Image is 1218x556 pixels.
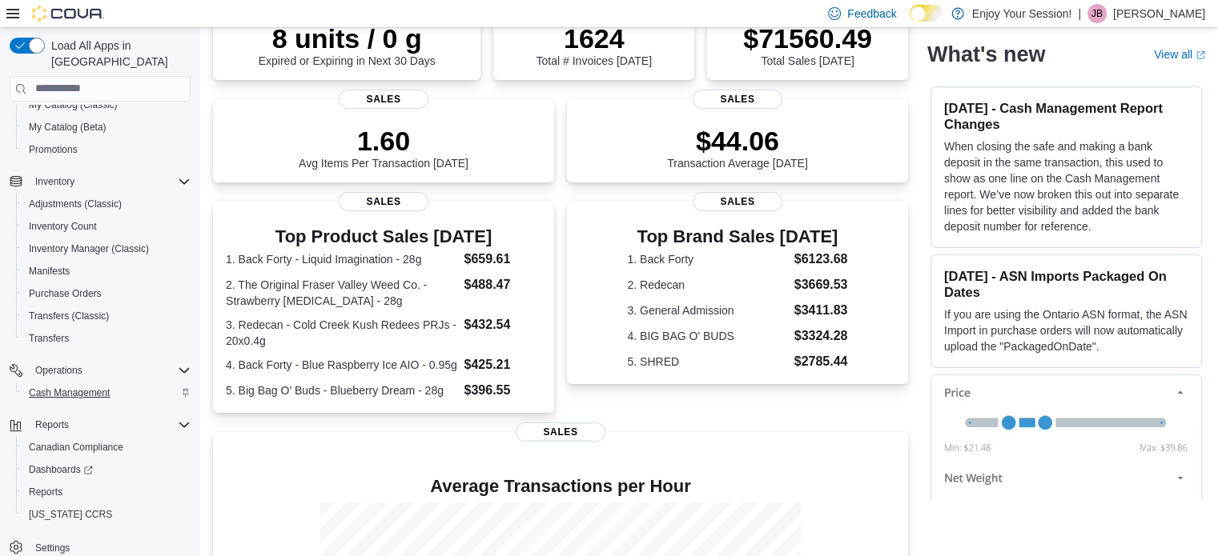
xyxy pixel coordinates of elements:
[259,22,436,54] p: 8 units / 0 g
[29,463,93,476] span: Dashboards
[16,436,197,458] button: Canadian Compliance
[22,194,191,214] span: Adjustments (Classic)
[22,383,191,402] span: Cash Management
[29,287,102,300] span: Purchase Orders
[22,95,124,114] a: My Catalog (Classic)
[794,250,848,269] dd: $6123.68
[693,90,782,109] span: Sales
[22,329,191,348] span: Transfers
[464,315,541,334] dd: $432.54
[259,22,436,67] div: Expired or Expiring in Next 30 Days
[226,477,895,496] h4: Average Transactions per Hour
[29,198,122,210] span: Adjustments (Classic)
[29,486,62,498] span: Reports
[16,458,197,481] a: Dashboards
[35,175,74,188] span: Inventory
[794,352,848,371] dd: $2785.44
[3,359,197,382] button: Operations
[464,275,541,294] dd: $488.47
[29,98,118,111] span: My Catalog (Classic)
[22,306,191,326] span: Transfers (Classic)
[16,193,197,215] button: Adjustments (Classic)
[29,121,107,134] span: My Catalog (Beta)
[627,227,847,246] h3: Top Brand Sales [DATE]
[22,306,115,326] a: Transfers (Classic)
[22,284,108,303] a: Purchase Orders
[32,6,104,22] img: Cova
[29,172,81,191] button: Inventory
[3,414,197,436] button: Reports
[3,170,197,193] button: Inventory
[22,217,191,236] span: Inventory Count
[516,422,605,442] span: Sales
[944,268,1188,300] h3: [DATE] - ASN Imports Packaged On Dates
[627,354,787,370] dt: 5. SHRED
[667,125,808,157] p: $44.06
[16,260,197,282] button: Manifests
[536,22,651,54] p: 1624
[29,143,78,156] span: Promotions
[299,125,468,157] p: 1.60
[22,118,113,137] a: My Catalog (Beta)
[910,5,943,22] input: Dark Mode
[794,326,848,346] dd: $3324.28
[29,265,70,278] span: Manifests
[1113,4,1205,23] p: [PERSON_NAME]
[972,4,1072,23] p: Enjoy Your Session!
[22,329,75,348] a: Transfers
[29,361,191,380] span: Operations
[16,94,197,116] button: My Catalog (Classic)
[35,364,82,377] span: Operations
[847,6,896,22] span: Feedback
[464,250,541,269] dd: $659.61
[22,140,191,159] span: Promotions
[16,138,197,161] button: Promotions
[16,305,197,327] button: Transfers (Classic)
[29,415,191,434] span: Reports
[299,125,468,170] div: Avg Items Per Transaction [DATE]
[22,383,116,402] a: Cash Management
[16,215,197,238] button: Inventory Count
[22,460,99,479] a: Dashboards
[22,194,128,214] a: Adjustments (Classic)
[29,386,110,399] span: Cash Management
[29,172,191,191] span: Inventory
[29,361,89,380] button: Operations
[627,328,787,344] dt: 4. BIG BAG O' BUDS
[29,220,97,233] span: Inventory Count
[22,262,191,281] span: Manifests
[1196,50,1205,60] svg: External link
[35,418,69,431] span: Reports
[927,42,1045,67] h2: What's new
[16,503,197,526] button: [US_STATE] CCRS
[29,441,123,454] span: Canadian Compliance
[794,301,848,320] dd: $3411.83
[22,140,84,159] a: Promotions
[22,217,103,236] a: Inventory Count
[944,100,1188,132] h3: [DATE] - Cash Management Report Changes
[16,238,197,260] button: Inventory Manager (Classic)
[29,415,75,434] button: Reports
[339,192,428,211] span: Sales
[1087,4,1107,23] div: Jenna Bradshaw
[226,317,457,349] dt: 3. Redecan - Cold Creek Kush Redees PRJs - 20x0.4g
[22,239,155,258] a: Inventory Manager (Classic)
[22,482,191,502] span: Reports
[22,118,191,137] span: My Catalog (Beta)
[1078,4,1081,23] p: |
[22,482,69,502] a: Reports
[35,542,70,554] span: Settings
[464,381,541,400] dd: $396.55
[1154,48,1205,61] a: View allExternal link
[29,332,69,345] span: Transfers
[29,310,109,322] span: Transfers (Classic)
[226,251,457,267] dt: 1. Back Forty - Liquid Imagination - 28g
[464,355,541,374] dd: $425.21
[627,302,787,318] dt: 3. General Admission
[339,90,428,109] span: Sales
[627,277,787,293] dt: 2. Redecan
[1091,4,1103,23] span: JB
[743,22,872,67] div: Total Sales [DATE]
[22,505,191,524] span: Washington CCRS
